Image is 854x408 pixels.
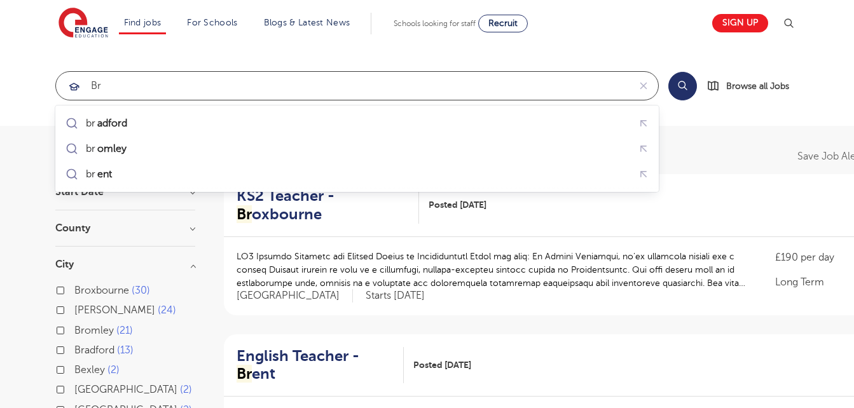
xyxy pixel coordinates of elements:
[55,259,195,269] h3: City
[107,364,120,376] span: 2
[237,205,252,223] mark: Br
[633,139,653,159] button: Fill query with "bromley"
[56,72,629,100] input: Submit
[132,285,150,296] span: 30
[74,325,114,336] span: Bromley
[158,304,176,316] span: 24
[633,165,653,184] button: Fill query with "brent"
[74,285,83,293] input: Broxbourne 30
[74,304,155,316] span: [PERSON_NAME]
[668,72,697,100] button: Search
[95,116,129,131] mark: adford
[237,365,252,383] mark: Br
[726,79,789,93] span: Browse all Jobs
[237,289,353,303] span: [GEOGRAPHIC_DATA]
[707,79,799,93] a: Browse all Jobs
[95,167,114,182] mark: ent
[74,364,105,376] span: Bexley
[264,18,350,27] a: Blogs & Latest News
[429,198,486,212] span: Posted [DATE]
[74,344,114,356] span: Bradford
[237,347,404,384] a: English Teacher -Brent
[180,384,192,395] span: 2
[712,14,768,32] a: Sign up
[74,344,83,353] input: Bradford 13
[74,384,83,392] input: [GEOGRAPHIC_DATA] 2
[237,250,750,290] p: LO3 Ipsumdo Sitametc adi Elitsed Doeius te Incididuntutl Etdol mag aliq: En Admini Veniamqui, no’...
[633,114,653,133] button: Fill query with "bradford"
[74,304,83,313] input: [PERSON_NAME] 24
[74,384,177,395] span: [GEOGRAPHIC_DATA]
[629,72,658,100] button: Clear
[366,289,425,303] p: Starts [DATE]
[488,18,518,28] span: Recruit
[59,8,108,39] img: Engage Education
[413,358,471,372] span: Posted [DATE]
[55,71,659,100] div: Submit
[55,187,195,197] h3: Start Date
[187,18,237,27] a: For Schools
[117,344,134,356] span: 13
[74,325,83,333] input: Bromley 21
[237,187,409,224] h2: KS2 Teacher - oxbourne
[86,142,128,155] div: br
[55,223,195,233] h3: County
[74,285,129,296] span: Broxbourne
[124,18,162,27] a: Find jobs
[74,364,83,372] input: Bexley 2
[237,187,419,224] a: KS2 Teacher -Broxbourne
[60,111,654,187] ul: Submit
[394,19,476,28] span: Schools looking for staff
[237,347,394,384] h2: English Teacher - ent
[478,15,528,32] a: Recruit
[86,117,129,130] div: br
[86,168,114,180] div: br
[116,325,133,336] span: 21
[95,141,128,156] mark: omley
